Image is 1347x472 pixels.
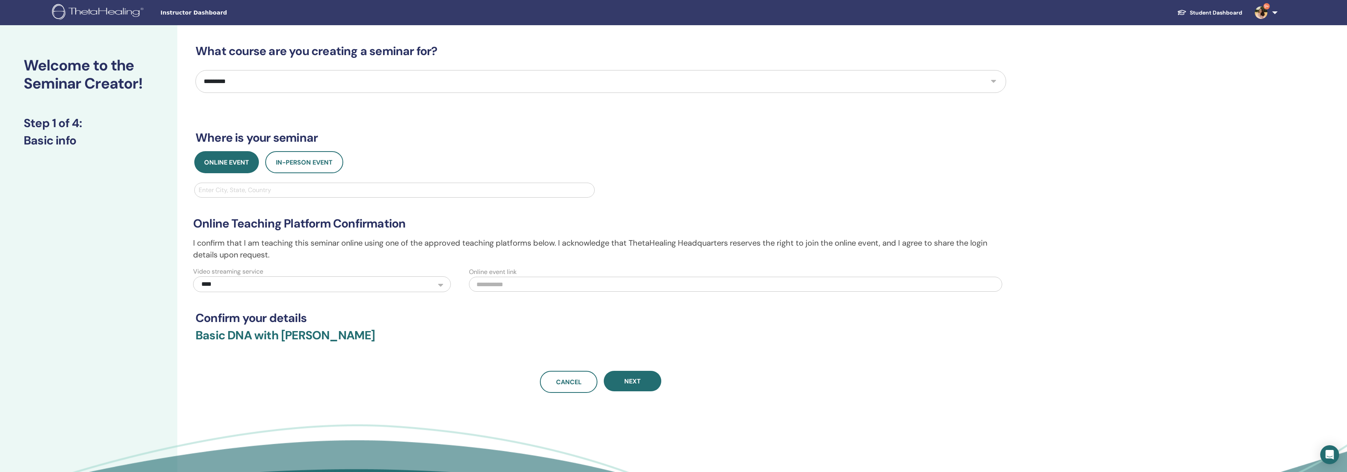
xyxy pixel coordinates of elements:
[195,44,1006,58] h3: What course are you creating a seminar for?
[469,267,517,277] label: Online event link
[1177,9,1187,16] img: graduation-cap-white.svg
[160,9,279,17] span: Instructor Dashboard
[193,217,1008,231] h3: Online Teaching Platform Confirmation
[1320,445,1339,464] div: Open Intercom Messenger
[1171,6,1248,20] a: Student Dashboard
[52,4,146,22] img: logo.png
[1255,6,1267,19] img: default.jpg
[195,311,1006,325] h3: Confirm your details
[204,158,249,167] span: Online Event
[556,378,582,386] span: Cancel
[24,57,154,93] h2: Welcome to the Seminar Creator!
[265,151,343,173] button: In-Person Event
[195,131,1006,145] h3: Where is your seminar
[540,371,597,393] a: Cancel
[193,237,1008,261] p: I confirm that I am teaching this seminar online using one of the approved teaching platforms bel...
[624,377,641,385] span: Next
[194,151,259,173] button: Online Event
[276,158,333,167] span: In-Person Event
[24,116,154,130] h3: Step 1 of 4 :
[195,328,1006,352] h3: Basic DNA with [PERSON_NAME]
[604,371,661,391] button: Next
[1263,3,1270,9] span: 9+
[193,267,263,276] label: Video streaming service
[24,133,154,148] h3: Basic info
